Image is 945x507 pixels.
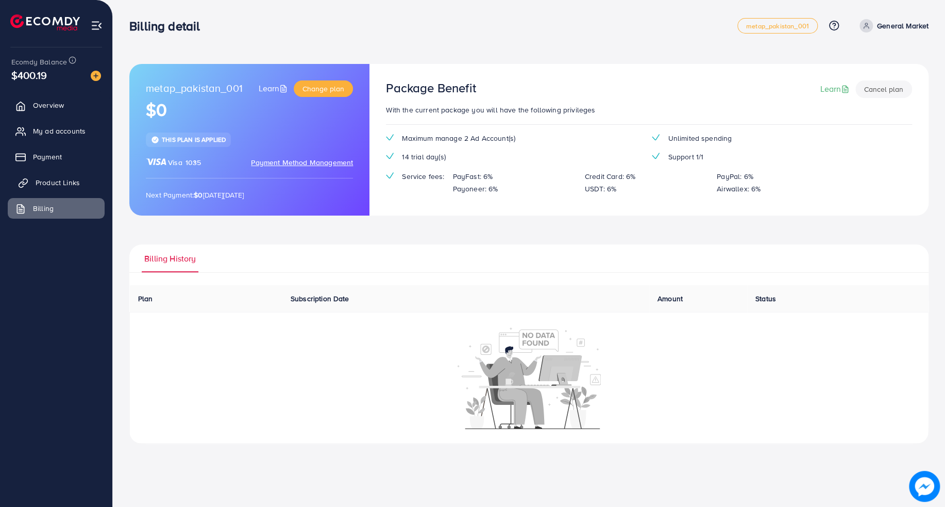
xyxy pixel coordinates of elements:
[855,80,912,98] button: Cancel plan
[10,14,80,30] img: logo
[909,471,940,502] img: image
[386,134,394,141] img: tick
[251,157,353,168] span: Payment Method Management
[746,23,809,29] span: metap_pakistan_001
[386,80,476,95] h3: Package Benefit
[657,293,683,304] span: Amount
[291,293,349,304] span: Subscription Date
[162,135,226,144] span: This plan is applied
[452,183,498,195] p: Payoneer: 6%
[652,153,660,159] img: tick
[194,190,202,200] strong: $0
[8,172,105,193] a: Product Links
[668,152,703,162] span: Support 1/1
[668,133,732,143] span: Unlimited spending
[855,19,929,32] a: General Market
[402,152,445,162] span: 14 trial day(s)
[452,170,493,183] p: PayFast: 6%
[138,293,153,304] span: Plan
[91,71,101,81] img: image
[91,20,103,31] img: menu
[129,19,208,34] h3: Billing detail
[585,170,635,183] p: Credit Card: 6%
[386,153,394,159] img: tick
[33,152,62,162] span: Payment
[151,136,159,144] img: tick
[144,253,196,265] span: Billing History
[717,183,761,195] p: Airwallex: 6%
[458,326,601,429] img: No account
[877,20,929,32] p: General Market
[652,134,660,141] img: tick
[8,95,105,116] a: Overview
[33,126,86,136] span: My ad accounts
[8,121,105,141] a: My ad accounts
[820,83,851,95] a: Learn
[258,83,290,94] a: Learn
[11,68,47,83] span: $400.19
[737,18,818,34] a: metap_pakistan_001
[755,293,776,304] span: Status
[585,183,616,195] p: USDT: 6%
[33,100,64,110] span: Overview
[36,177,80,188] span: Product Links
[185,157,201,168] span: 1035
[8,198,105,219] a: Billing
[146,100,353,121] h1: $0
[717,170,753,183] p: PayPal: 6%
[146,157,166,166] img: brand
[8,146,105,167] a: Payment
[386,172,394,179] img: tick
[294,80,353,97] button: Change plan
[302,84,344,94] span: Change plan
[402,171,444,182] span: Service fees:
[11,57,67,67] span: Ecomdy Balance
[33,203,54,214] span: Billing
[146,80,243,97] span: metap_pakistan_001
[386,104,912,116] p: With the current package you will have the following privileges
[168,157,182,168] span: Visa
[402,133,515,143] span: Maximum manage 2 Ad Account(s)
[146,189,353,201] p: Next Payment: [DATE][DATE]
